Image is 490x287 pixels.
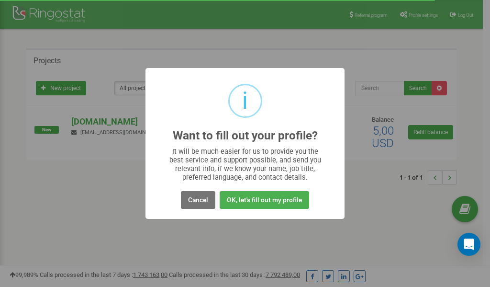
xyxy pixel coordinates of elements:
[457,233,480,256] div: Open Intercom Messenger
[220,191,309,209] button: OK, let's fill out my profile
[165,147,326,182] div: It will be much easier for us to provide you the best service and support possible, and send you ...
[181,191,215,209] button: Cancel
[173,129,318,142] h2: Want to fill out your profile?
[242,85,248,116] div: i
